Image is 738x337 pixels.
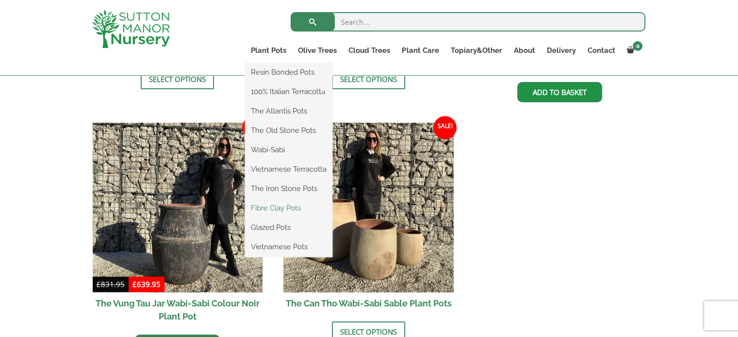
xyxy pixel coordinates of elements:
a: Plant Pots [245,44,292,57]
a: About [508,44,541,57]
a: 100% Italian Terracotta [245,84,332,99]
span: Sale! [242,116,265,139]
img: The Vung Tau Jar Wabi-Sabi Colour Noir Plant Pot [93,123,263,293]
span: £ [97,279,101,289]
a: Fibre Clay Pots [245,201,332,215]
a: Select options for “The Can Tho Wabi-Sabi Noir Plant Pots” [141,69,214,89]
h2: The Can Tho Wabi-Sabi Sable Plant Pots [283,292,454,314]
a: Wabi-Sabi [245,143,332,157]
a: Plant Care [396,44,444,57]
a: Glazed Pots [245,220,332,235]
bdi: 639.95 [132,279,161,289]
a: The Iron Stone Pots [245,181,332,196]
span: £ [132,279,137,289]
a: Select options for “The Can Tho Wabi-Sabi Terra Plant Pots” [332,69,405,89]
a: The Old Stone Pots [245,123,332,138]
a: The Atlantis Pots [245,104,332,118]
a: Vietnamese Pots [245,240,332,254]
a: Add to basket: “The Vung Tau Jar Wabi-Sabi Colour Sable Plant Pot” [517,82,602,102]
a: Topiary&Other [444,44,508,57]
img: logo [92,10,170,48]
a: Sale! The Can Tho Wabi-Sabi Sable Plant Pots [283,123,454,315]
a: Sale! The Vung Tau Jar Wabi-Sabi Colour Noir Plant Pot [93,123,263,328]
input: Search... [291,12,645,32]
a: Vietnamese Terracotta [245,162,332,177]
h2: The Vung Tau Jar Wabi-Sabi Colour Noir Plant Pot [93,292,263,327]
span: Sale! [433,116,457,139]
a: Olive Trees [292,44,343,57]
img: The Can Tho Wabi-Sabi Sable Plant Pots [283,123,454,293]
span: 0 [633,41,642,51]
a: Resin Bonded Pots [245,65,332,80]
bdi: 831.95 [97,279,125,289]
a: Contact [581,44,621,57]
a: 0 [621,44,645,57]
a: Cloud Trees [343,44,396,57]
a: Delivery [541,44,581,57]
